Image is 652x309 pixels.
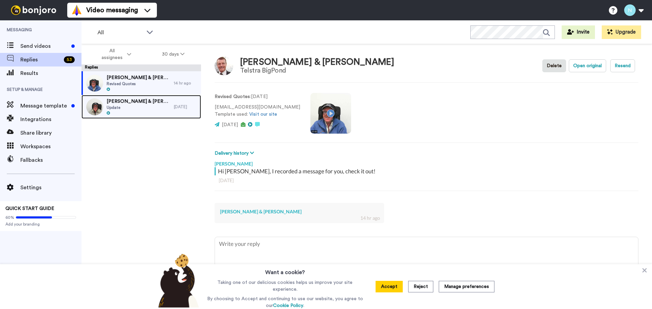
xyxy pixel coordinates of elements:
[174,104,198,110] div: [DATE]
[215,157,638,167] div: [PERSON_NAME]
[107,98,170,105] span: [PERSON_NAME] & [PERSON_NAME]
[219,177,634,184] div: [DATE]
[81,64,201,71] div: Replies
[5,206,54,211] span: QUICK START GUIDE
[147,48,200,60] button: 30 days
[562,25,595,39] button: Invite
[86,98,103,115] img: af303b89-67d9-4b69-8bfc-4cca1a80d593-thumb.jpg
[86,75,103,92] img: abb9c05c-089c-4013-941c-6201b9ec68ab-thumb.jpg
[71,5,82,16] img: vm-color.svg
[107,81,170,86] span: Revised Quotes
[64,56,75,63] div: 53
[222,122,238,127] span: [DATE]
[610,59,635,72] button: Resend
[97,28,143,37] span: All
[20,115,81,123] span: Integrations
[98,47,126,61] span: All assignees
[5,221,76,227] span: Add your branding
[174,80,198,86] div: 14 hr ago
[376,281,403,292] button: Accept
[20,142,81,151] span: Workspaces
[215,104,300,118] p: [EMAIL_ADDRESS][DOMAIN_NAME] Template used:
[81,71,201,95] a: [PERSON_NAME] & [PERSON_NAME]Revised Quotes14 hr ago
[215,93,300,100] p: : [DATE]
[273,303,303,308] a: Cookie Policy
[20,156,81,164] span: Fallbacks
[265,264,305,276] h3: Want a cookie?
[152,253,202,308] img: bear-with-cookie.png
[83,45,147,64] button: All assignees
[20,102,69,110] span: Message template
[439,281,494,292] button: Manage preferences
[20,56,61,64] span: Replies
[20,42,69,50] span: Send videos
[602,25,641,39] button: Upgrade
[569,59,606,72] button: Open original
[249,112,277,117] a: Visit our site
[8,5,59,15] img: bj-logo-header-white.svg
[107,74,170,81] span: [PERSON_NAME] & [PERSON_NAME]
[20,129,81,137] span: Share library
[360,215,380,221] div: 14 hr ago
[215,150,256,157] button: Delivery history
[205,279,365,293] p: Taking one of our delicious cookies helps us improve your site experience.
[205,295,365,309] p: By choosing to Accept and continuing to use our website, you agree to our .
[5,215,14,220] span: 60%
[240,67,394,74] div: Telstra BigPond
[215,57,233,75] img: Image of Ian & Kelly
[86,5,138,15] span: Video messaging
[240,57,394,67] div: [PERSON_NAME] & [PERSON_NAME]
[220,208,379,215] div: [PERSON_NAME] & [PERSON_NAME]
[215,94,250,99] strong: Revised Quotes
[81,95,201,119] a: [PERSON_NAME] & [PERSON_NAME]Update[DATE]
[20,69,81,77] span: Results
[218,167,637,175] div: Hi [PERSON_NAME], I recorded a message for you, check it out!
[542,59,566,72] button: Delete
[408,281,433,292] button: Reject
[20,184,81,192] span: Settings
[107,105,170,110] span: Update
